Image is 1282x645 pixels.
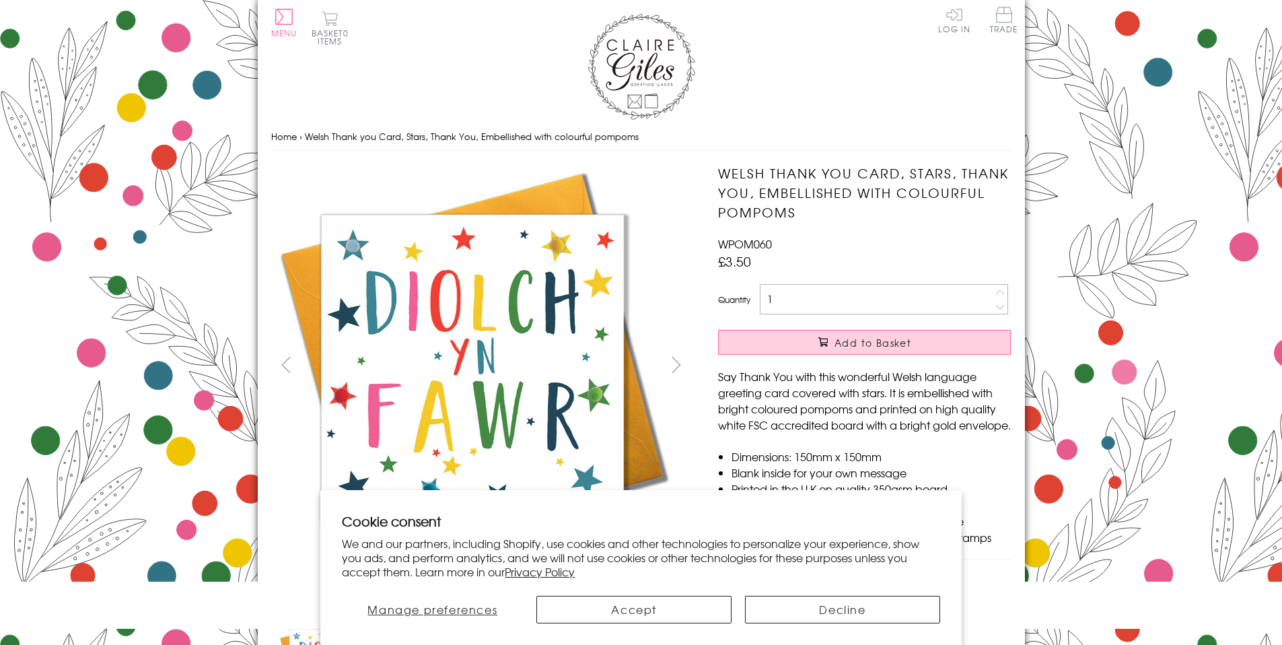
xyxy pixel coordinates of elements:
button: Basket0 items [312,11,349,45]
span: £3.50 [718,252,751,271]
button: Menu [271,9,297,37]
a: Privacy Policy [505,564,575,580]
span: Add to Basket [834,336,911,349]
p: We and our partners, including Shopify, use cookies and other technologies to personalize your ex... [342,537,940,578]
button: Accept [536,596,732,623]
label: Quantity [718,294,750,306]
h1: Welsh Thank you Card, Stars, Thank You, Embellished with colourful pompoms [718,164,1011,222]
span: 0 items [318,27,349,47]
span: Trade [990,7,1018,33]
li: Dimensions: 150mm x 150mm [732,448,1011,465]
nav: breadcrumbs [271,123,1011,151]
span: Manage preferences [367,601,497,617]
img: Claire Giles Greetings Cards [587,13,695,120]
span: › [299,130,302,143]
li: Printed in the U.K on quality 350gsm board [732,481,1011,497]
p: Say Thank You with this wonderful Welsh language greeting card covered with stars. It is embellis... [718,368,1011,433]
button: Add to Basket [718,330,1011,355]
a: Trade [990,7,1018,36]
button: next [661,349,691,380]
span: WPOM060 [718,236,772,252]
button: Decline [745,596,940,623]
a: Home [271,130,297,143]
img: Welsh Thank you Card, Stars, Thank You, Embellished with colourful pompoms [271,164,675,568]
a: Log In [938,7,970,33]
span: Welsh Thank you Card, Stars, Thank You, Embellished with colourful pompoms [305,130,639,143]
span: Menu [271,27,297,39]
h2: Cookie consent [342,512,940,531]
button: Manage preferences [342,596,523,623]
li: Blank inside for your own message [732,465,1011,481]
button: prev [271,349,301,380]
